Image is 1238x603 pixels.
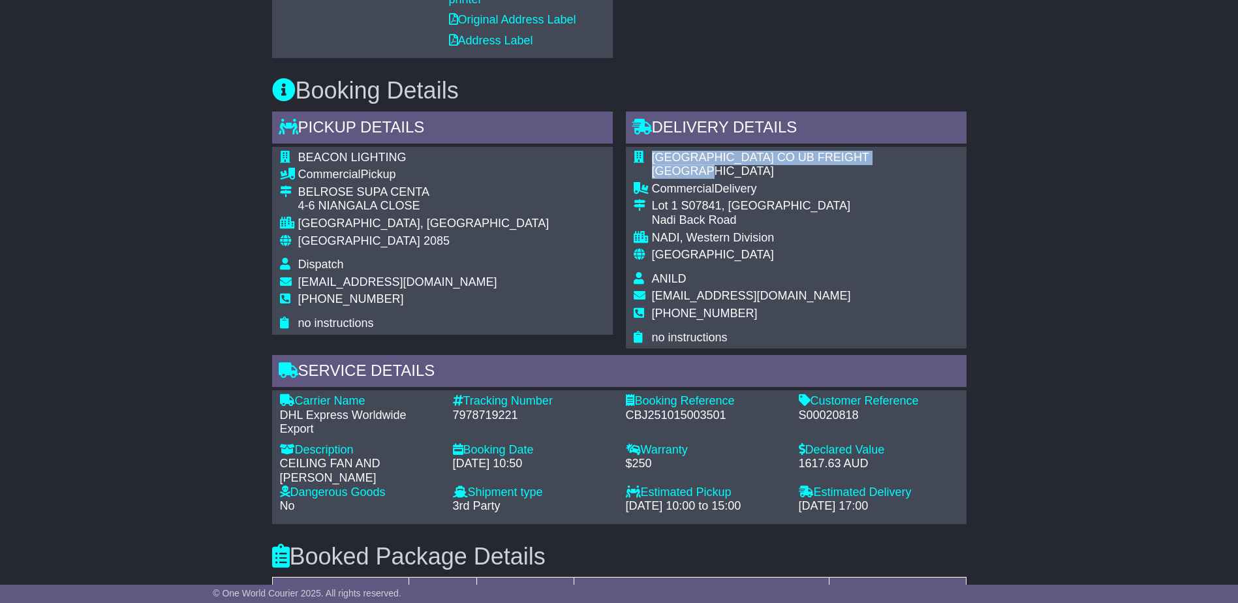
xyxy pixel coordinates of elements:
span: no instructions [652,331,728,344]
div: $250 [626,457,786,471]
div: [GEOGRAPHIC_DATA], [GEOGRAPHIC_DATA] [298,217,549,231]
div: S00020818 [799,409,959,423]
span: [GEOGRAPHIC_DATA] [652,248,774,261]
span: [GEOGRAPHIC_DATA] [298,234,420,247]
div: DHL Express Worldwide Export [280,409,440,437]
div: Estimated Delivery [799,486,959,500]
div: Warranty [626,443,786,457]
span: [EMAIL_ADDRESS][DOMAIN_NAME] [652,289,851,302]
a: Original Address Label [449,13,576,26]
span: © One World Courier 2025. All rights reserved. [213,588,401,598]
div: [DATE] 10:00 to 15:00 [626,499,786,514]
div: Customer Reference [799,394,959,409]
h3: Booked Package Details [272,544,967,570]
div: CBJ251015003501 [626,409,786,423]
div: 4-6 NIANGALA CLOSE [298,199,549,213]
div: Service Details [272,355,967,390]
div: Pickup [298,168,549,182]
div: [DATE] 17:00 [799,499,959,514]
span: [EMAIL_ADDRESS][DOMAIN_NAME] [298,275,497,288]
div: Delivery Details [626,112,967,147]
div: NADI, Western Division [652,231,959,245]
div: Description [280,443,440,457]
span: [PHONE_NUMBER] [652,307,758,320]
div: Tracking Number [453,394,613,409]
span: [PHONE_NUMBER] [298,292,404,305]
div: Delivery [652,182,959,196]
div: Carrier Name [280,394,440,409]
span: 3rd Party [453,499,501,512]
div: Declared Value [799,443,959,457]
div: Estimated Pickup [626,486,786,500]
div: Nadi Back Road [652,213,959,228]
span: [GEOGRAPHIC_DATA] CO UB FREIGHT [GEOGRAPHIC_DATA] [652,151,869,178]
span: BEACON LIGHTING [298,151,407,164]
h3: Booking Details [272,78,967,104]
span: Dispatch [298,258,344,271]
span: Commercial [652,182,715,195]
span: no instructions [298,317,374,330]
div: Lot 1 S07841, [GEOGRAPHIC_DATA] [652,199,959,213]
span: Commercial [298,168,361,181]
span: No [280,499,295,512]
span: 2085 [424,234,450,247]
div: Booking Reference [626,394,786,409]
div: 7978719221 [453,409,613,423]
span: ANILD [652,272,687,285]
div: 1617.63 AUD [799,457,959,471]
div: CEILING FAN AND [PERSON_NAME] [280,457,440,485]
div: Shipment type [453,486,613,500]
div: Dangerous Goods [280,486,440,500]
div: Pickup Details [272,112,613,147]
div: [DATE] 10:50 [453,457,613,471]
a: Address Label [449,34,533,47]
div: BELROSE SUPA CENTA [298,185,549,200]
div: Booking Date [453,443,613,457]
